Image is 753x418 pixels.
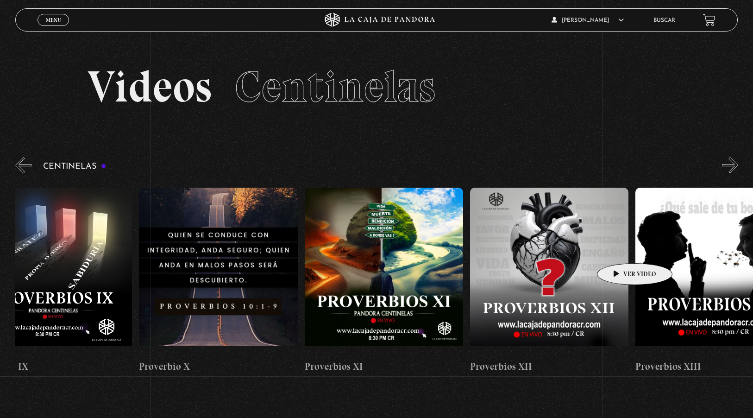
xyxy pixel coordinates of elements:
[139,180,297,381] a: Proverbio X
[15,157,31,173] button: Previous
[305,180,463,381] a: Proverbios XI
[43,162,107,171] h3: Centinelas
[470,359,628,374] h4: Proverbios XII
[43,25,64,32] span: Cerrar
[46,17,61,23] span: Menu
[552,18,624,23] span: [PERSON_NAME]
[88,65,666,109] h2: Videos
[305,359,463,374] h4: Proverbios XI
[470,180,628,381] a: Proverbios XII
[722,157,738,173] button: Next
[139,359,297,374] h4: Proverbio X
[235,60,435,113] span: Centinelas
[653,18,675,23] a: Buscar
[703,14,715,26] a: View your shopping cart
